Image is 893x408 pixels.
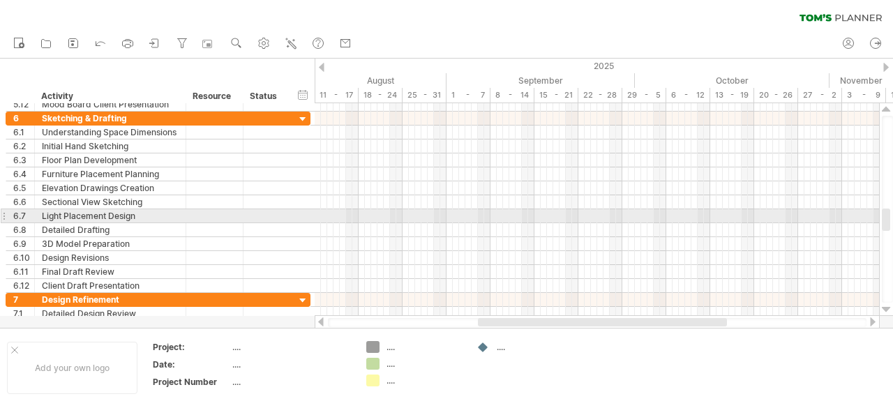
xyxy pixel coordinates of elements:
div: Floor Plan Development [42,153,179,167]
div: Design Refinement [42,293,179,306]
div: .... [387,341,463,353]
div: 6.10 [13,251,34,264]
div: 6 - 12 [666,88,710,103]
div: Project Number [153,376,230,388]
div: 5.12 [13,98,34,111]
div: Activity [41,89,178,103]
div: Client Draft Presentation [42,279,179,292]
div: .... [497,341,573,353]
div: 18 - 24 [359,88,403,103]
div: 3D Model Preparation [42,237,179,250]
div: 11 - 17 [315,88,359,103]
div: 6.7 [13,209,34,222]
div: August 2025 [252,73,446,88]
div: 6.2 [13,139,34,153]
div: 6.8 [13,223,34,236]
div: Initial Hand Sketching [42,139,179,153]
div: 3 - 9 [842,88,886,103]
div: 6.4 [13,167,34,181]
div: 6 [13,112,34,125]
div: Resource [193,89,235,103]
div: Design Revisions [42,251,179,264]
div: 6.3 [13,153,34,167]
div: Furniture Placement Planning [42,167,179,181]
div: .... [387,375,463,386]
div: Mood Board Client Presentation [42,98,179,111]
div: Sketching & Drafting [42,112,179,125]
div: Add your own logo [7,342,137,394]
div: September 2025 [446,73,635,88]
div: Understanding Space Dimensions [42,126,179,139]
div: .... [232,376,350,388]
div: 8 - 14 [490,88,534,103]
div: 15 - 21 [534,88,578,103]
div: October 2025 [635,73,830,88]
div: 6.5 [13,181,34,195]
div: Detailed Design Review [42,307,179,320]
div: Project: [153,341,230,353]
div: Final Draft Review [42,265,179,278]
div: 1 - 7 [446,88,490,103]
div: Elevation Drawings Creation [42,181,179,195]
div: 6.12 [13,279,34,292]
div: .... [232,358,350,370]
div: 6.11 [13,265,34,278]
div: 13 - 19 [710,88,754,103]
div: Detailed Drafting [42,223,179,236]
div: 25 - 31 [403,88,446,103]
div: 27 - 2 [798,88,842,103]
div: 20 - 26 [754,88,798,103]
div: 6.1 [13,126,34,139]
div: Sectional View Sketching [42,195,179,209]
div: .... [232,341,350,353]
div: Status [250,89,280,103]
div: 7 [13,293,34,306]
div: 22 - 28 [578,88,622,103]
div: Date: [153,358,230,370]
div: .... [387,358,463,370]
div: 6.9 [13,237,34,250]
div: 29 - 5 [622,88,666,103]
div: Light Placement Design [42,209,179,222]
div: 6.6 [13,195,34,209]
div: 7.1 [13,307,34,320]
